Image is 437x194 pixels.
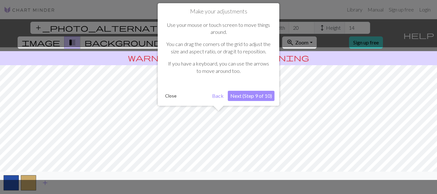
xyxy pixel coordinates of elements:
p: You can drag the corners of the grid to adjust the size and aspect ratio, or drag it to reposition. [166,41,271,55]
button: Close [163,91,179,101]
div: Make your adjustments [158,3,279,106]
button: Next (Step 9 of 10) [228,91,274,101]
h1: Make your adjustments [163,8,274,15]
p: If you have a keyboard, you can use the arrows to move around too. [166,60,271,74]
p: Use your mouse or touch screen to move things around. [166,21,271,36]
button: Back [210,91,226,101]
